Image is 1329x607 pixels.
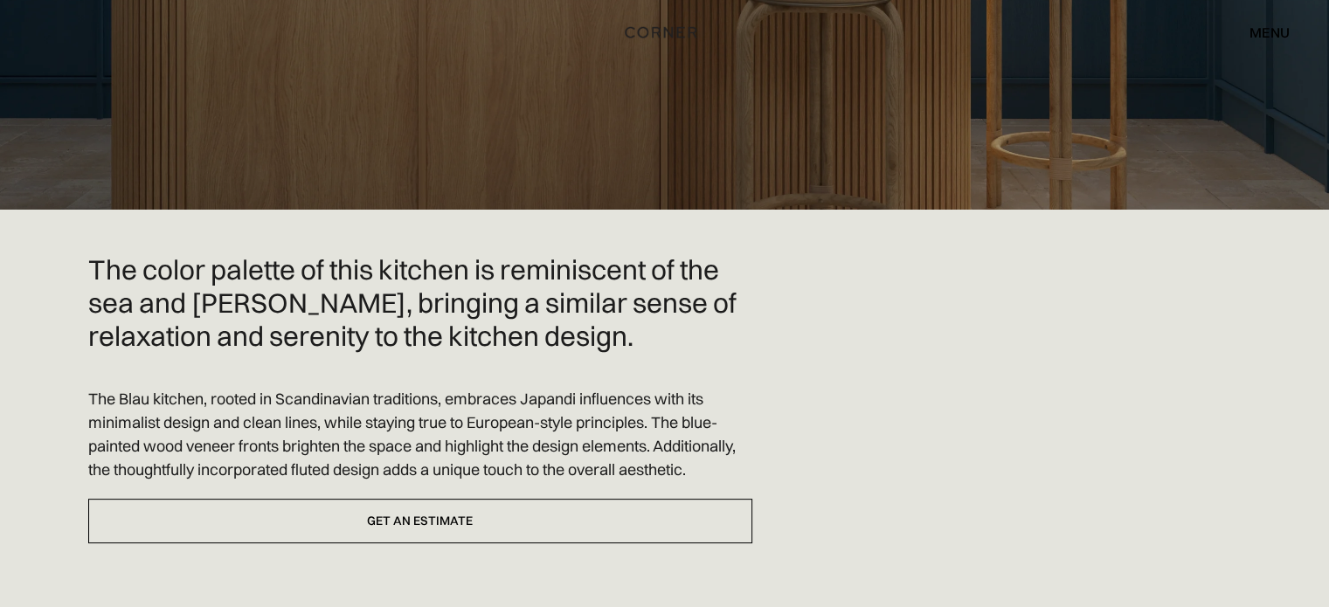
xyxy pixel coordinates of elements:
[88,387,752,481] p: The Blau kitchen, rooted in Scandinavian traditions, embraces Japandi influences with its minimal...
[1249,25,1290,39] div: menu
[88,499,752,543] a: Get an estimate
[88,253,752,352] h2: The color palette of this kitchen is reminiscent of the sea and [PERSON_NAME], bringing a similar...
[1232,17,1290,47] div: menu
[619,21,709,44] a: home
